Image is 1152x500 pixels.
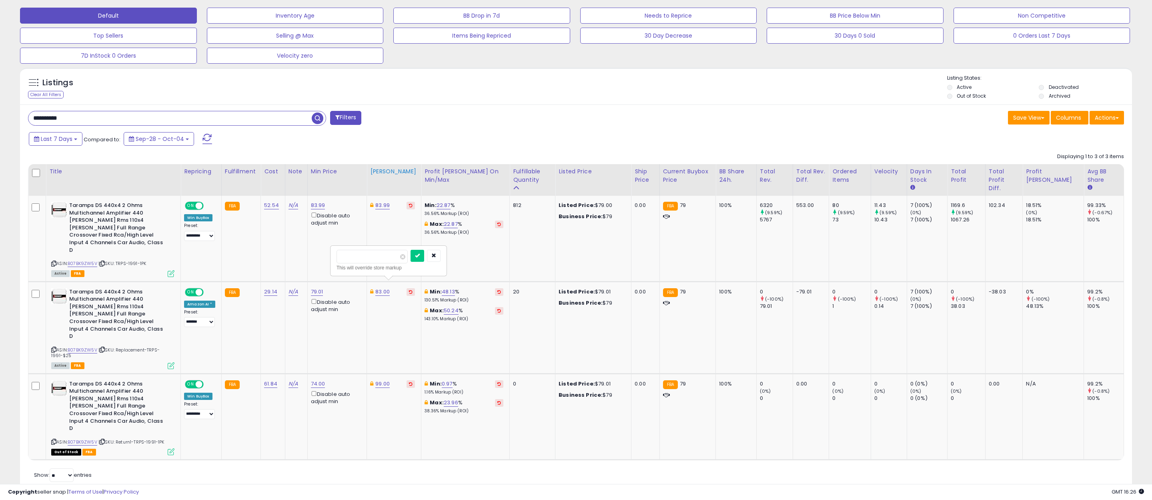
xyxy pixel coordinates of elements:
div: 0 (0%) [910,395,947,402]
div: ASIN: [51,380,174,455]
div: 18.51% [1026,202,1084,209]
b: Min: [430,380,442,388]
small: FBA [225,288,240,297]
span: OFF [202,203,215,209]
div: 100% [1087,303,1124,310]
span: All listings currently available for purchase on Amazon [51,362,70,369]
small: FBA [225,202,240,211]
div: 11.43 [874,202,907,209]
small: (9.59%) [838,209,855,216]
span: 79 [680,380,686,388]
div: $79.00 [559,202,625,209]
i: Revert to store-level Dynamic Max Price [409,290,413,294]
b: Taramps DS 440x4 2 Ohms Multichannel Amplifier 440 [PERSON_NAME] Rms 110x4 [PERSON_NAME] Full Ran... [69,380,166,434]
button: Actions [1090,111,1124,124]
small: (9.59%) [956,209,973,216]
i: Revert to store-level Max Markup [497,222,501,226]
span: OFF [202,289,215,295]
label: Deactivated [1049,84,1079,90]
b: Business Price: [559,391,603,399]
b: Listed Price: [559,288,595,295]
div: 0 [951,395,985,402]
div: $79 [559,299,625,307]
button: Sep-28 - Oct-04 [124,132,194,146]
span: Columns [1056,114,1081,122]
button: Needs to Reprice [580,8,757,24]
b: Min: [430,288,442,295]
div: Cost [264,167,282,176]
small: (9.59%) [880,209,897,216]
span: | SKU: Return1-TRPS-1991-1PK [98,439,164,445]
strong: Copyright [8,488,37,496]
div: Displaying 1 to 3 of 3 items [1057,153,1124,161]
small: FBA [663,288,678,297]
div: BB Share 24h. [719,167,753,184]
label: Active [957,84,972,90]
i: This overrides the store level max markup for this listing [425,308,428,313]
div: ASIN: [51,202,174,276]
div: Repricing [184,167,218,176]
div: 0 [874,288,907,295]
div: 99.2% [1087,380,1124,388]
button: Columns [1051,111,1088,124]
div: 0 (0%) [910,380,947,388]
div: This will override store markup [337,264,441,272]
small: (0%) [1026,209,1037,216]
div: 6320 [760,202,793,209]
div: 100% [719,202,750,209]
div: Total Rev. Diff. [796,167,826,184]
span: OFF [202,381,215,388]
div: 100% [719,380,750,388]
small: (-100%) [956,296,974,302]
small: (-0.8%) [1092,388,1110,394]
b: Max: [430,399,444,406]
div: % [425,202,503,217]
div: Win BuyBox [184,393,212,400]
button: Items Being Repriced [393,28,570,44]
button: Velocity zero [207,48,384,64]
img: 41Z17l9Zj8L._SL40_.jpg [51,202,67,218]
a: 22.87 [437,201,451,209]
div: % [425,307,503,322]
div: 0.00 [796,380,823,388]
p: 1.16% Markup (ROI) [425,390,503,395]
div: -38.03 [989,288,1017,295]
div: ASIN: [51,288,174,368]
a: B07BK9ZW5V [68,260,97,267]
button: 30 Days 0 Sold [767,28,944,44]
a: 22.87 [444,220,458,228]
div: % [425,288,503,303]
div: Min Price [311,167,363,176]
span: Show: entries [34,471,92,479]
div: 10.43 [874,216,907,223]
div: Preset: [184,309,215,327]
button: BB Price Below Min [767,8,944,24]
div: Preset: [184,223,215,241]
b: Max: [430,220,444,228]
div: 38.03 [951,303,985,310]
div: 0 [951,380,985,388]
div: $79 [559,392,625,399]
a: 99.00 [375,380,390,388]
button: 7D InStock 0 Orders [20,48,197,64]
small: (0%) [910,388,922,394]
h5: Listings [42,77,73,88]
small: (0%) [832,388,843,394]
i: Revert to store-level Min Markup [497,290,501,294]
div: 100% [1087,395,1124,402]
div: $79.01 [559,380,625,388]
b: Min: [425,201,437,209]
div: 7 (100%) [910,303,947,310]
b: Business Price: [559,213,603,220]
p: 36.56% Markup (ROI) [425,230,503,235]
div: 553.00 [796,202,823,209]
div: Clear All Filters [28,91,64,98]
small: Avg BB Share. [1087,184,1092,191]
span: ON [186,381,196,388]
small: (-0.8%) [1092,296,1110,302]
p: 143.10% Markup (ROI) [425,316,503,322]
span: FBA [82,449,96,456]
a: 83.00 [375,288,390,296]
p: 36.56% Markup (ROI) [425,211,503,217]
div: 99.2% [1087,288,1124,295]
